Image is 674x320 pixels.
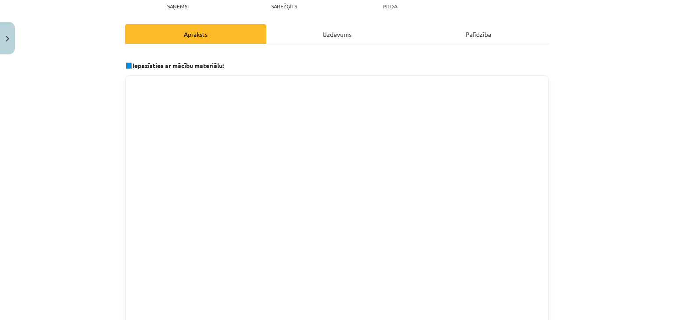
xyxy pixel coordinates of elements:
[266,24,408,44] div: Uzdevums
[383,3,397,9] p: pilda
[125,61,549,70] p: 📘
[408,24,549,44] div: Palīdzība
[271,3,297,9] p: Sarežģīts
[6,36,9,42] img: icon-close-lesson-0947bae3869378f0d4975bcd49f059093ad1ed9edebbc8119c70593378902aed.svg
[164,3,192,9] p: Saņemsi
[125,24,266,44] div: Apraksts
[133,61,224,69] strong: Iepazīsties ar mācību materiālu:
